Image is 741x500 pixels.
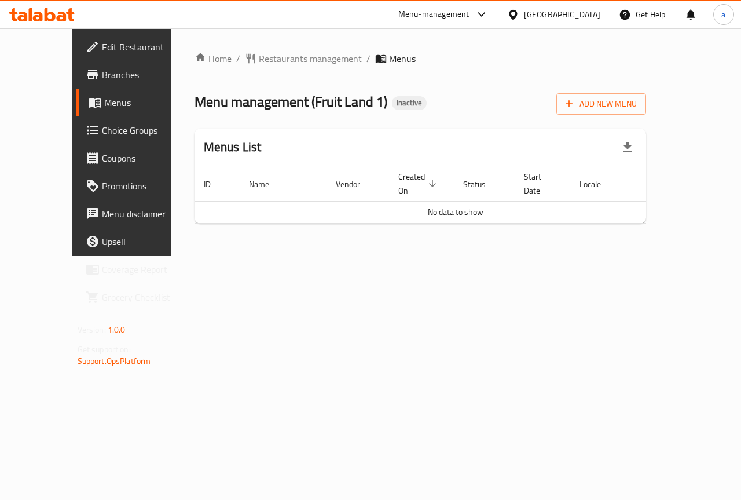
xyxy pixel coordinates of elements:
span: Coverage Report [102,262,186,276]
a: Choice Groups [76,116,196,144]
button: Add New Menu [556,93,646,115]
span: 1.0.0 [108,322,126,337]
span: Choice Groups [102,123,186,137]
span: Menu disclaimer [102,207,186,221]
div: Export file [614,133,641,161]
div: Inactive [392,96,427,110]
table: enhanced table [195,166,717,224]
a: Coverage Report [76,256,196,283]
a: Grocery Checklist [76,283,196,311]
a: Promotions [76,172,196,200]
span: Promotions [102,179,186,193]
div: Menu-management [398,8,469,21]
li: / [366,52,370,65]
th: Actions [630,166,717,202]
a: Upsell [76,228,196,256]
span: Status [463,177,501,191]
span: Menu management ( Fruit Land 1 ) [195,89,387,115]
span: Vendor [336,177,375,191]
span: Add New Menu [566,97,637,111]
span: Get support on: [78,342,131,357]
span: Version: [78,322,106,337]
span: Menus [389,52,416,65]
h2: Menus List [204,138,262,156]
a: Menu disclaimer [76,200,196,228]
a: Coupons [76,144,196,172]
span: ID [204,177,226,191]
span: Menus [104,96,186,110]
span: a [721,8,725,21]
span: No data to show [428,205,483,220]
span: Edit Restaurant [102,40,186,54]
span: Start Date [524,170,556,198]
span: Name [249,177,284,191]
a: Menus [76,89,196,116]
nav: breadcrumb [195,52,647,65]
span: Restaurants management [259,52,362,65]
span: Created On [398,170,440,198]
a: Home [195,52,232,65]
span: Grocery Checklist [102,290,186,304]
span: Coupons [102,151,186,165]
div: [GEOGRAPHIC_DATA] [524,8,600,21]
a: Branches [76,61,196,89]
span: Branches [102,68,186,82]
a: Restaurants management [245,52,362,65]
a: Support.OpsPlatform [78,353,151,368]
li: / [236,52,240,65]
a: Edit Restaurant [76,33,196,61]
span: Inactive [392,98,427,108]
span: Upsell [102,235,186,249]
span: Locale [579,177,616,191]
